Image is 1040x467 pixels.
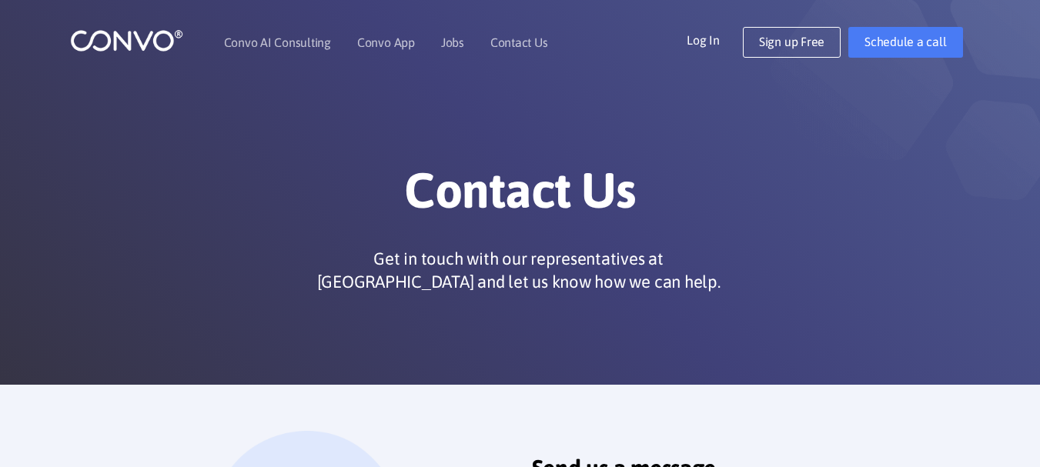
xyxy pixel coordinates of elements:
[93,161,948,232] h1: Contact Us
[357,36,415,48] a: Convo App
[848,27,962,58] a: Schedule a call
[743,27,841,58] a: Sign up Free
[70,28,183,52] img: logo_1.png
[687,27,743,52] a: Log In
[224,36,331,48] a: Convo AI Consulting
[441,36,464,48] a: Jobs
[311,247,727,293] p: Get in touch with our representatives at [GEOGRAPHIC_DATA] and let us know how we can help.
[490,36,548,48] a: Contact Us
